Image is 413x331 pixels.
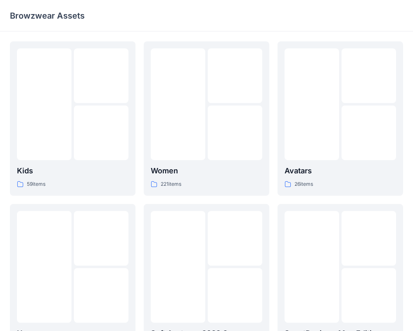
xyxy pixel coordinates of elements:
p: Kids [17,165,128,177]
p: 221 items [161,180,181,189]
p: Women [151,165,262,177]
p: Browzwear Assets [10,10,85,22]
a: Women221items [144,41,269,196]
a: Avatars26items [278,41,403,196]
p: 59 items [27,180,45,189]
a: Kids59items [10,41,135,196]
p: Avatars [285,165,396,177]
p: 26 items [294,180,313,189]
